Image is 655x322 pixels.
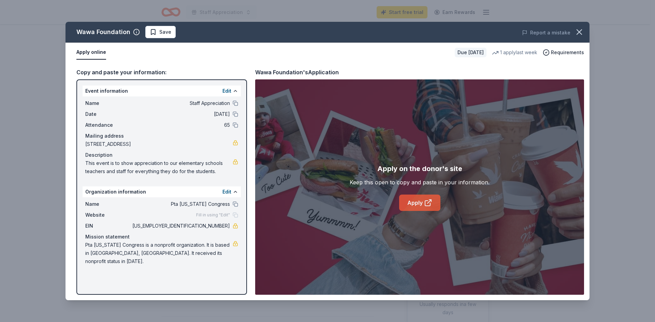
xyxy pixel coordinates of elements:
span: This event is to show appreciation to our elementary schools teachers and staff for everything th... [85,159,233,175]
span: Pta [US_STATE] Congress [131,200,230,208]
div: Keep this open to copy and paste in your information. [350,178,490,186]
span: Name [85,99,131,107]
span: Attendance [85,121,131,129]
a: Apply [399,195,440,211]
div: Due [DATE] [455,48,486,57]
button: Requirements [543,48,584,57]
button: Report a mistake [522,29,570,37]
div: Copy and paste your information: [76,68,247,77]
span: EIN [85,222,131,230]
div: Organization information [83,186,241,197]
button: Apply online [76,45,106,60]
div: Apply on the donor's site [377,163,462,174]
button: Edit [222,188,231,196]
span: 65 [131,121,230,129]
span: Name [85,200,131,208]
div: 1 apply last week [492,48,537,57]
span: Requirements [551,48,584,57]
div: Description [85,151,238,159]
span: [DATE] [131,110,230,118]
div: Mailing address [85,132,238,140]
button: Save [145,26,176,38]
span: Pta [US_STATE] Congress is a nonprofit organization. It is based in [GEOGRAPHIC_DATA], [GEOGRAPHI... [85,241,233,265]
span: Staff Appreciation [131,99,230,107]
span: [US_EMPLOYER_IDENTIFICATION_NUMBER] [131,222,230,230]
button: Edit [222,87,231,95]
div: Wawa Foundation [76,27,130,37]
div: Wawa Foundation's Application [255,68,339,77]
span: Website [85,211,131,219]
span: Save [159,28,171,36]
div: Event information [83,86,241,96]
div: Mission statement [85,233,238,241]
span: Fill in using "Edit" [196,212,230,218]
span: Date [85,110,131,118]
span: [STREET_ADDRESS] [85,140,233,148]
